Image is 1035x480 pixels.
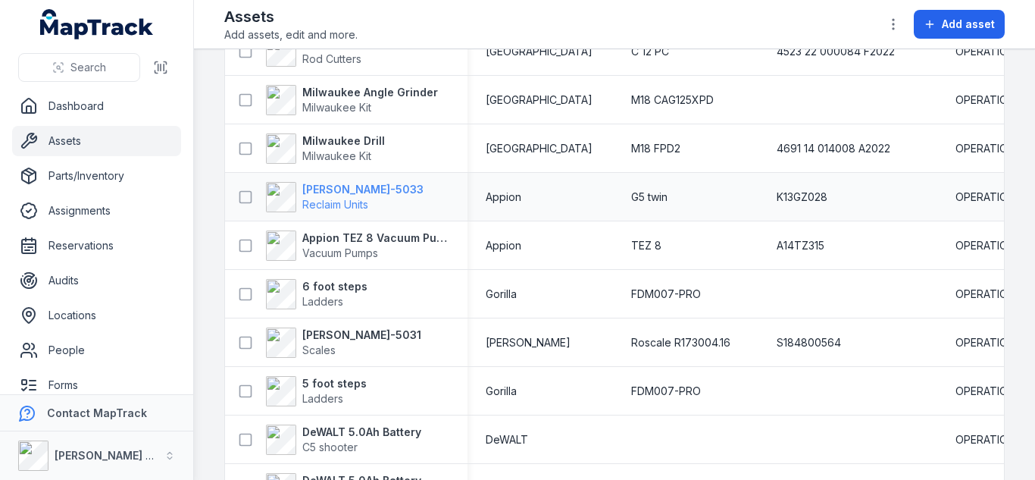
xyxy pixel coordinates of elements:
span: OPERATIONAL [955,238,1027,253]
span: OPERATIONAL [955,384,1027,399]
a: Milwaukee Angle GrinderMilwaukee Kit [266,85,438,115]
span: 4523 22 000084 F2022 [777,44,895,59]
span: Milwaukee Kit [302,101,371,114]
span: OPERATIONAL [955,432,1027,447]
span: S184800564 [777,335,841,350]
span: OPERATIONAL [955,190,1027,205]
span: Milwaukee Kit [302,149,371,162]
strong: Appion TEZ 8 Vacuum Pump [302,231,449,246]
a: Appion TEZ 8 Vacuum PumpVacuum Pumps [266,231,449,261]
strong: Contact MapTrack [47,406,147,419]
a: Reservations [12,231,181,261]
span: Appion [486,190,521,205]
a: DeWALT 5.0Ah BatteryC5 shooter [266,425,421,455]
span: [GEOGRAPHIC_DATA] [486,93,593,108]
strong: 5 foot steps [302,376,367,391]
span: [GEOGRAPHIC_DATA] [486,141,593,156]
span: OPERATIONAL [955,335,1027,350]
span: G5 twin [631,190,668,205]
span: Ladders [302,392,343,405]
span: Add asset [942,17,995,32]
span: Add assets, edit and more. [224,27,358,42]
span: TEZ 8 [631,238,661,253]
a: MapTrack [40,9,154,39]
a: 5 foot stepsLadders [266,376,367,406]
strong: Milwaukee Angle Grinder [302,85,438,100]
span: Reclaim Units [302,198,368,211]
span: Scales [302,344,336,356]
button: Search [18,53,140,82]
button: Add asset [914,10,1005,39]
a: Assignments [12,196,181,226]
span: M18 FPD2 [631,141,680,156]
a: [PERSON_NAME]-5033Reclaim Units [266,182,424,212]
span: [PERSON_NAME] [486,335,571,350]
span: OPERATIONAL [955,287,1027,302]
span: Ladders [302,295,343,308]
strong: [PERSON_NAME]-5031 [302,328,421,343]
a: Dashboard [12,91,181,121]
a: Assets [12,126,181,156]
strong: [PERSON_NAME] Air [55,449,160,462]
span: Search [70,60,106,75]
a: Milwaukee DrillMilwaukee Kit [266,133,385,164]
strong: DeWALT 5.0Ah Battery [302,425,421,440]
span: Roscale R173004.16 [631,335,730,350]
span: C5 shooter [302,441,358,453]
strong: [PERSON_NAME]-5033 [302,182,424,197]
a: Parts/Inventory [12,161,181,191]
a: [PERSON_NAME]-5031Scales [266,328,421,358]
span: Gorilla [486,287,517,302]
a: Audits [12,265,181,296]
span: A14TZ315 [777,238,824,253]
a: Locations [12,300,181,331]
span: [GEOGRAPHIC_DATA] [486,44,593,59]
strong: Milwaukee Drill [302,133,385,149]
span: OPERATIONAL [955,141,1027,156]
span: 4691 14 014008 A2022 [777,141,890,156]
a: People [12,335,181,365]
span: DeWALT [486,432,528,447]
span: OPERATIONAL [955,93,1027,108]
span: FDM007-PRO [631,384,701,399]
span: OPERATIONAL [955,44,1027,59]
span: C 12 PC [631,44,669,59]
a: Milwaukee [PERSON_NAME]Rod Cutters [266,36,449,67]
span: FDM007-PRO [631,287,701,302]
span: Rod Cutters [302,52,361,65]
span: Gorilla [486,384,517,399]
span: K13GZ028 [777,190,827,205]
a: 6 foot stepsLadders [266,279,367,309]
span: Appion [486,238,521,253]
strong: 6 foot steps [302,279,367,294]
h2: Assets [224,6,358,27]
span: Vacuum Pumps [302,246,378,259]
a: Forms [12,370,181,400]
span: M18 CAG125XPD [631,93,714,108]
